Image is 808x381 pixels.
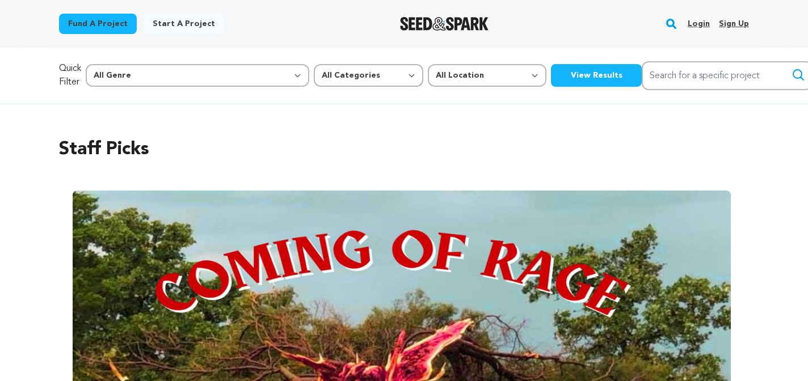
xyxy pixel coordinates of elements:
a: Fund a project [59,14,137,34]
p: Quick Filter [59,62,81,89]
a: Start a project [144,14,224,34]
h2: Staff Picks [59,136,749,163]
a: Login [688,15,710,33]
a: Seed&Spark Homepage [400,17,489,31]
a: Sign up [719,15,749,33]
img: Seed&Spark Logo Dark Mode [400,17,489,31]
button: View Results [551,64,642,87]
